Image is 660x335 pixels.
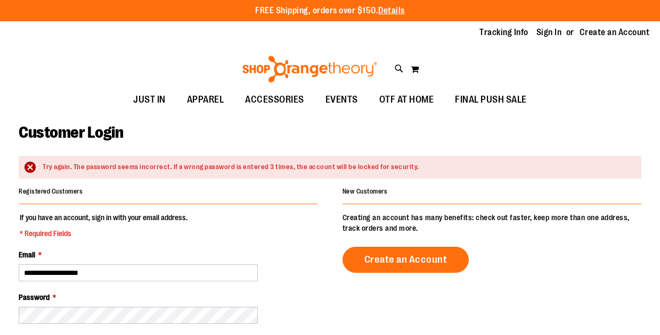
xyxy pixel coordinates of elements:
[123,88,176,112] a: JUST IN
[378,6,405,15] a: Details
[19,188,83,195] strong: Registered Customers
[187,88,224,112] span: APPAREL
[19,123,123,141] span: Customer Login
[19,250,35,259] span: Email
[176,88,235,112] a: APPAREL
[364,254,447,265] span: Create an Account
[241,56,379,82] img: Shop Orangetheory
[234,88,315,112] a: ACCESSORIES
[245,88,304,112] span: ACCESSORIES
[479,27,528,38] a: Tracking Info
[133,88,166,112] span: JUST IN
[325,88,358,112] span: EVENTS
[20,228,188,239] span: * Required Fields
[315,88,369,112] a: EVENTS
[343,247,469,273] a: Create an Account
[19,293,50,301] span: Password
[255,5,405,17] p: FREE Shipping, orders over $150.
[580,27,650,38] a: Create an Account
[444,88,537,112] a: FINAL PUSH SALE
[343,212,641,233] p: Creating an account has many benefits: check out faster, keep more than one address, track orders...
[343,188,388,195] strong: New Customers
[536,27,562,38] a: Sign In
[19,212,189,239] legend: If you have an account, sign in with your email address.
[43,162,631,172] div: Try again. The password seems incorrect. If a wrong password is entered 3 times, the account will...
[455,88,527,112] span: FINAL PUSH SALE
[379,88,434,112] span: OTF AT HOME
[369,88,445,112] a: OTF AT HOME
